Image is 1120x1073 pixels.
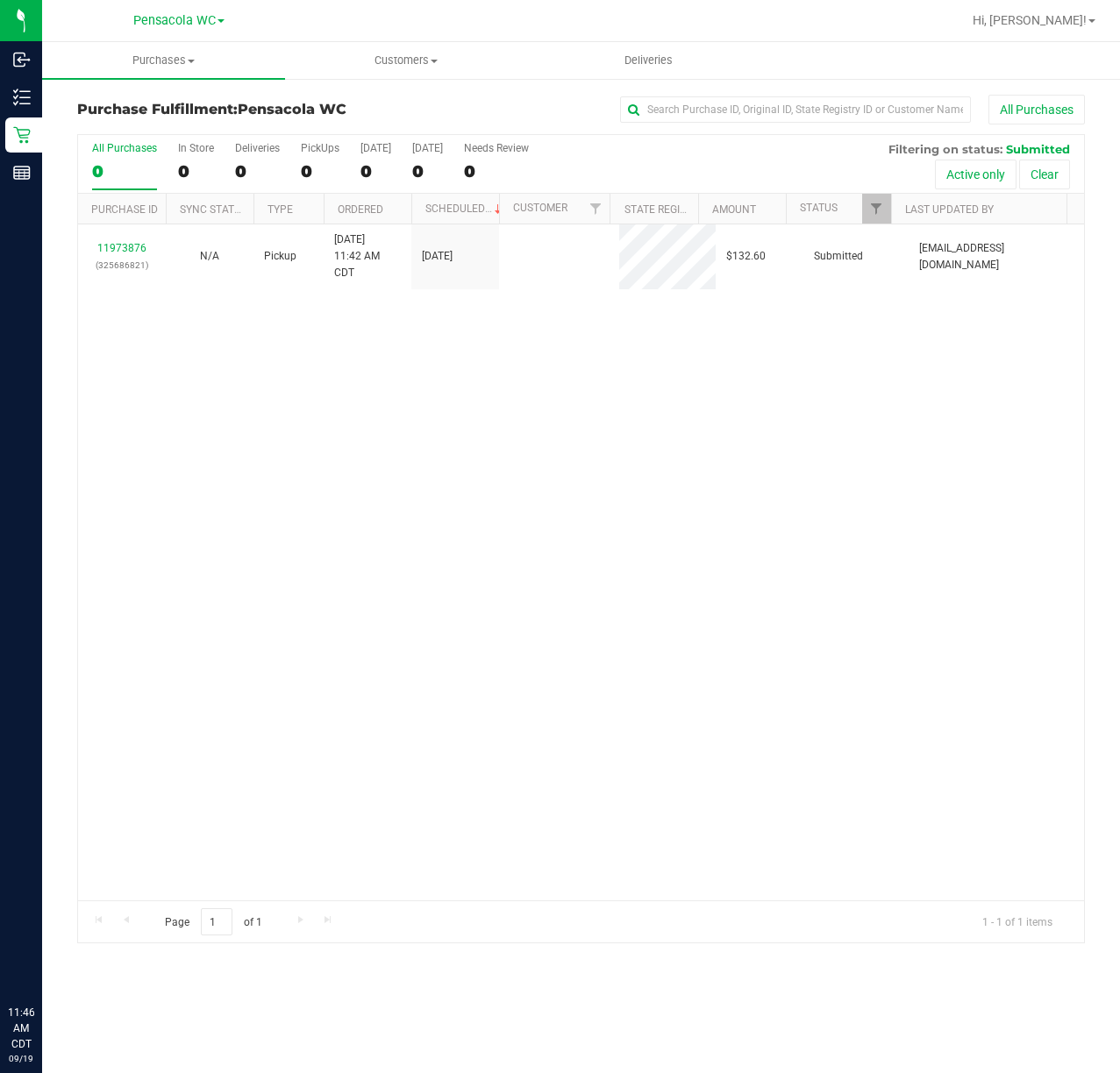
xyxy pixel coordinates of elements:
[264,248,296,265] span: Pickup
[919,240,1074,274] span: [EMAIL_ADDRESS][DOMAIN_NAME]
[235,142,280,154] div: Deliveries
[412,161,443,181] div: 0
[180,203,247,216] a: Sync Status
[712,203,756,216] a: Amount
[13,51,31,68] inline-svg: Inbound
[238,101,346,117] span: Pensacola WC
[268,203,293,216] a: Type
[200,248,219,265] button: N/A
[464,142,529,154] div: Needs Review
[814,248,863,265] span: Submitted
[338,203,383,216] a: Ordered
[425,203,505,215] a: Scheduled
[360,142,391,154] div: [DATE]
[8,1052,34,1065] p: 09/19
[178,142,214,154] div: In Store
[92,161,157,181] div: 0
[360,161,391,181] div: 0
[18,933,70,985] iframe: Resource center
[905,203,994,216] a: Last Updated By
[968,908,1066,934] span: 1 - 1 of 1 items
[150,908,276,935] span: Page of 1
[178,161,214,181] div: 0
[42,53,285,68] span: Purchases
[726,248,766,265] span: $132.60
[285,42,528,79] a: Customers
[1019,160,1070,189] button: Clear
[973,13,1087,27] span: Hi, [PERSON_NAME]!
[13,164,31,181] inline-svg: Reports
[862,194,891,224] a: Filter
[601,53,696,68] span: Deliveries
[286,53,527,68] span: Customers
[1006,142,1070,156] span: Submitted
[13,89,31,106] inline-svg: Inventory
[513,202,567,214] a: Customer
[581,194,610,224] a: Filter
[620,96,971,123] input: Search Purchase ID, Original ID, State Registry ID or Customer Name...
[200,250,219,262] span: Not Applicable
[92,142,157,154] div: All Purchases
[464,161,529,181] div: 0
[935,160,1017,189] button: Active only
[800,202,838,214] a: Status
[422,248,453,265] span: [DATE]
[412,142,443,154] div: [DATE]
[8,1005,34,1052] p: 11:46 AM CDT
[334,231,401,282] span: [DATE] 11:42 AM CDT
[91,203,158,216] a: Purchase ID
[201,908,232,935] input: 1
[988,95,1085,124] button: All Purchases
[235,161,280,181] div: 0
[301,161,339,181] div: 0
[301,142,339,154] div: PickUps
[624,203,717,216] a: State Registry ID
[888,142,1002,156] span: Filtering on status:
[89,257,155,274] p: (325686821)
[42,42,285,79] a: Purchases
[77,102,413,117] h3: Purchase Fulfillment:
[13,126,31,144] inline-svg: Retail
[97,242,146,254] a: 11973876
[133,13,216,28] span: Pensacola WC
[527,42,770,79] a: Deliveries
